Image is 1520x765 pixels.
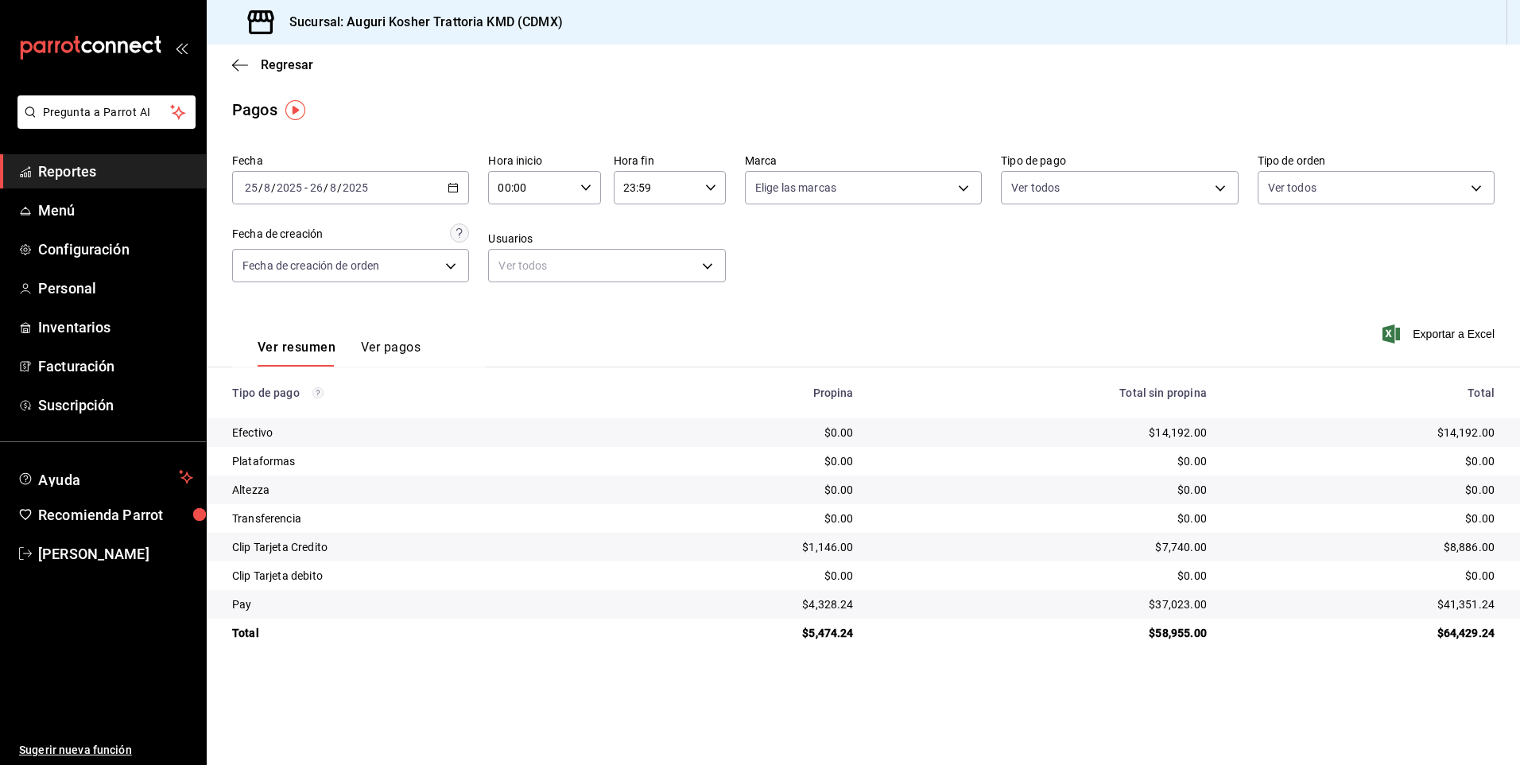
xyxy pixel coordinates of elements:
span: Ver todos [1268,180,1316,196]
div: Plataformas [232,453,613,469]
div: Altezza [232,482,613,498]
div: Ver todos [488,249,725,282]
button: Pregunta a Parrot AI [17,95,196,129]
input: -- [329,181,337,194]
div: Clip Tarjeta debito [232,568,613,584]
div: $14,192.00 [879,425,1207,441]
div: $41,351.24 [1232,596,1495,612]
div: Total [232,625,613,641]
input: -- [309,181,324,194]
span: Configuración [38,239,193,260]
input: -- [244,181,258,194]
div: Pagos [232,98,277,122]
div: $37,023.00 [879,596,1207,612]
div: $4,328.24 [638,596,853,612]
input: -- [263,181,271,194]
div: $58,955.00 [879,625,1207,641]
div: $0.00 [879,511,1207,526]
div: $5,474.24 [638,625,853,641]
div: Transferencia [232,511,613,526]
button: Regresar [232,57,313,72]
button: Ver resumen [258,340,335,367]
label: Marca [745,155,982,166]
span: Ayuda [38,468,173,487]
span: Reportes [38,161,193,182]
div: $0.00 [638,568,853,584]
div: navigation tabs [258,340,421,367]
span: Recomienda Parrot [38,504,193,526]
span: Elige las marcas [755,180,836,196]
span: Sugerir nueva función [19,742,193,759]
h3: Sucursal: Auguri Kosher Trattoria KMD (CDMX) [277,13,563,32]
span: / [324,181,328,194]
div: $0.00 [1232,482,1495,498]
span: Inventarios [38,316,193,338]
img: Tooltip marker [285,100,305,120]
div: Fecha de creación [232,226,323,243]
label: Tipo de orden [1258,155,1495,166]
span: / [258,181,263,194]
label: Tipo de pago [1001,155,1238,166]
div: $0.00 [1232,453,1495,469]
span: - [304,181,308,194]
span: Fecha de creación de orden [242,258,379,274]
div: $0.00 [879,453,1207,469]
input: ---- [342,181,369,194]
span: / [271,181,276,194]
div: Propina [638,386,853,399]
div: $0.00 [638,453,853,469]
span: Regresar [261,57,313,72]
label: Usuarios [488,233,725,244]
div: Efectivo [232,425,613,441]
span: / [337,181,342,194]
span: Facturación [38,355,193,377]
div: $0.00 [1232,568,1495,584]
div: $14,192.00 [1232,425,1495,441]
div: Total sin propina [879,386,1207,399]
button: open_drawer_menu [175,41,188,54]
span: Ver todos [1011,180,1060,196]
div: Clip Tarjeta Credito [232,539,613,555]
label: Hora fin [614,155,726,166]
div: $0.00 [638,482,853,498]
button: Ver pagos [361,340,421,367]
div: $0.00 [879,568,1207,584]
span: [PERSON_NAME] [38,543,193,565]
div: Total [1232,386,1495,399]
div: $0.00 [879,482,1207,498]
label: Hora inicio [488,155,600,166]
div: $0.00 [638,511,853,526]
div: Pay [232,596,613,612]
div: $8,886.00 [1232,539,1495,555]
div: $0.00 [638,425,853,441]
label: Fecha [232,155,469,166]
a: Pregunta a Parrot AI [11,115,196,132]
input: ---- [276,181,303,194]
svg: Los pagos realizados con Pay y otras terminales son montos brutos. [312,387,324,398]
span: Menú [38,200,193,221]
span: Pregunta a Parrot AI [43,104,171,121]
div: $7,740.00 [879,539,1207,555]
button: Exportar a Excel [1386,324,1495,344]
span: Personal [38,278,193,299]
div: $64,429.24 [1232,625,1495,641]
span: Suscripción [38,394,193,416]
div: $1,146.00 [638,539,853,555]
div: Tipo de pago [232,386,613,399]
div: $0.00 [1232,511,1495,526]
